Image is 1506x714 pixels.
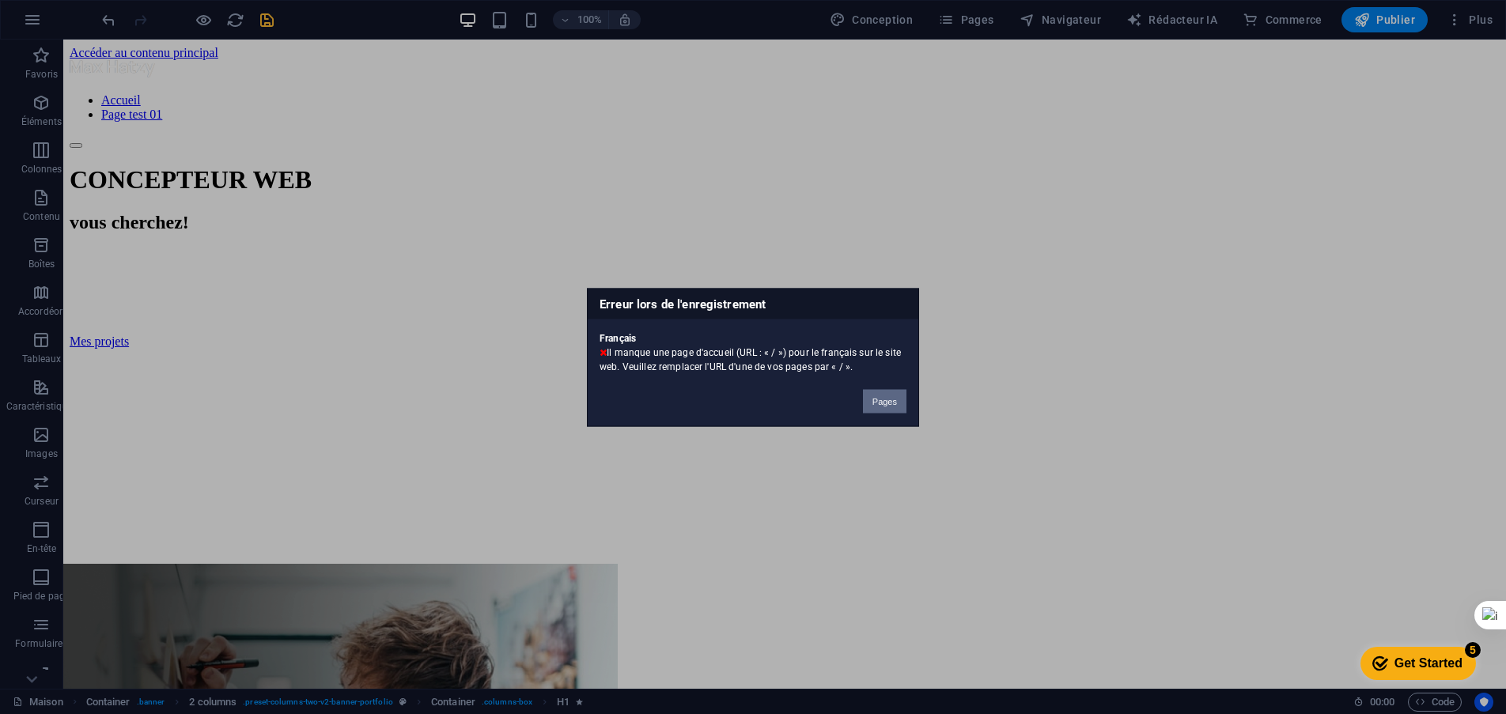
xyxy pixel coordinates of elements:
div: Get Started 5 items remaining, 0% complete [13,8,128,41]
a: Accéder au contenu principal [6,6,155,20]
div: 5 [117,3,133,19]
button: Pages [863,389,906,413]
font: Français [600,332,636,343]
font: Erreur lors de l'enregistrement [600,297,766,311]
font: Pages [872,396,897,406]
div: Get Started [47,17,115,32]
font: Il manque une page d'accueil (URL : « / ») pour le français sur le site web. Veuillez remplacer l... [600,346,901,372]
